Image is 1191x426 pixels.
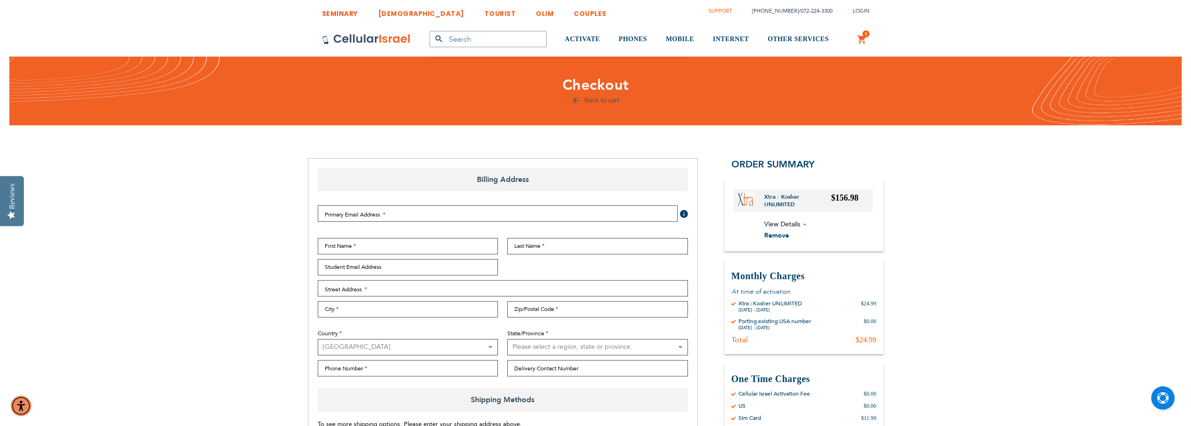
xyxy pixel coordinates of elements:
[738,300,802,307] div: Xtra : Kosher UNLIMITED
[322,34,411,45] img: Cellular Israel Logo
[666,22,694,57] a: MOBILE
[536,2,554,20] a: OLIM
[864,390,877,397] div: $0.00
[11,396,31,416] div: Accessibility Menu
[318,388,688,412] span: Shipping Methods
[752,7,799,14] a: [PHONE_NUMBER]
[731,158,815,171] span: Order Summary
[565,22,600,57] a: ACTIVATE
[743,4,833,18] li: /
[709,7,732,14] a: Support
[738,307,802,313] div: [DATE] - [DATE]
[738,414,761,422] div: Sim Card
[565,36,600,43] span: ACTIVATE
[619,36,647,43] span: PHONES
[318,168,688,191] span: Billing Address
[801,7,833,14] a: 072-224-3300
[864,30,868,38] span: 1
[764,231,789,240] span: Remove
[738,402,745,410] div: US
[864,318,877,331] div: $0.00
[430,31,547,47] input: Search
[8,183,16,209] div: Reviews
[853,7,870,14] span: Login
[666,36,694,43] span: MOBILE
[713,22,749,57] a: INTERNET
[731,335,748,345] div: Total
[731,270,877,282] h3: Monthly Charges
[713,36,749,43] span: INTERNET
[574,2,606,20] a: COUPLES
[767,22,829,57] a: OTHER SERVICES
[764,220,800,229] span: View Details
[731,373,877,385] h3: One Time Charges
[738,325,811,331] div: [DATE] - [DATE]
[731,287,877,296] p: At time of activation
[767,36,829,43] span: OTHER SERVICES
[861,414,877,422] div: $11.99
[563,75,629,95] span: Checkout
[484,2,516,20] a: TOURIST
[378,2,464,20] a: [DEMOGRAPHIC_DATA]
[764,193,832,208] a: Xtra : Kosher UNLIMITED
[856,335,877,345] div: $24.99
[322,2,358,20] a: SEMINARY
[857,34,867,45] a: 1
[619,22,647,57] a: PHONES
[571,96,620,105] a: Back to cart
[738,390,810,397] div: Cellular Israel Activation Fee
[738,192,753,208] img: Xtra : Kosher UNLIMITED
[738,318,811,325] div: Porting existing USA number
[861,300,877,313] div: $24.99
[864,402,877,410] div: $0.00
[831,193,859,202] span: $156.98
